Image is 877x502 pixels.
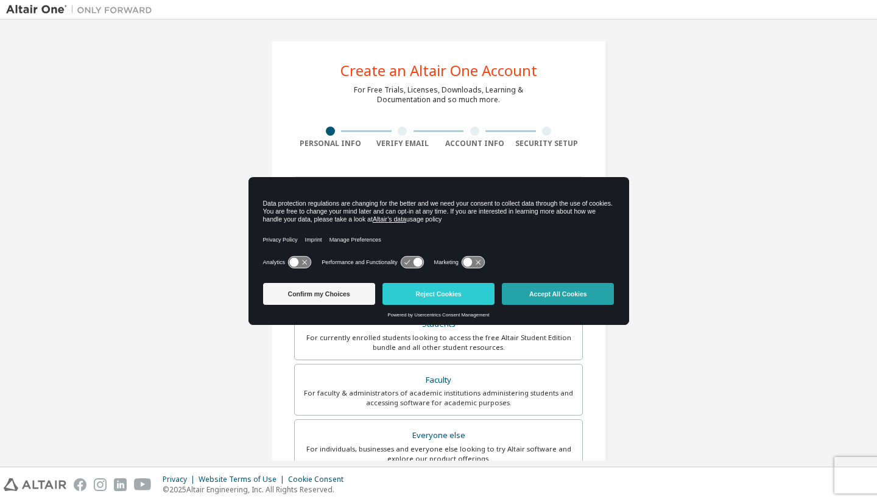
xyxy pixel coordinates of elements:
[163,484,351,495] p: © 2025 Altair Engineering, Inc. All Rights Reserved.
[134,478,152,491] img: youtube.svg
[199,475,288,484] div: Website Terms of Use
[302,333,575,352] div: For currently enrolled students looking to access the free Altair Student Edition bundle and all ...
[94,478,107,491] img: instagram.svg
[114,478,127,491] img: linkedin.svg
[302,444,575,464] div: For individuals, businesses and everyone else looking to try Altair software and explore our prod...
[302,372,575,389] div: Faculty
[302,427,575,444] div: Everyone else
[354,85,523,105] div: For Free Trials, Licenses, Downloads, Learning & Documentation and so much more.
[4,478,66,491] img: altair_logo.svg
[367,139,439,148] div: Verify Email
[294,139,367,148] div: Personal Info
[6,4,158,16] img: Altair One
[163,475,199,484] div: Privacy
[340,63,537,78] div: Create an Altair One Account
[511,139,583,148] div: Security Setup
[288,475,351,484] div: Cookie Consent
[438,139,511,148] div: Account Info
[302,388,575,408] div: For faculty & administrators of academic institutions administering students and accessing softwa...
[74,478,86,491] img: facebook.svg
